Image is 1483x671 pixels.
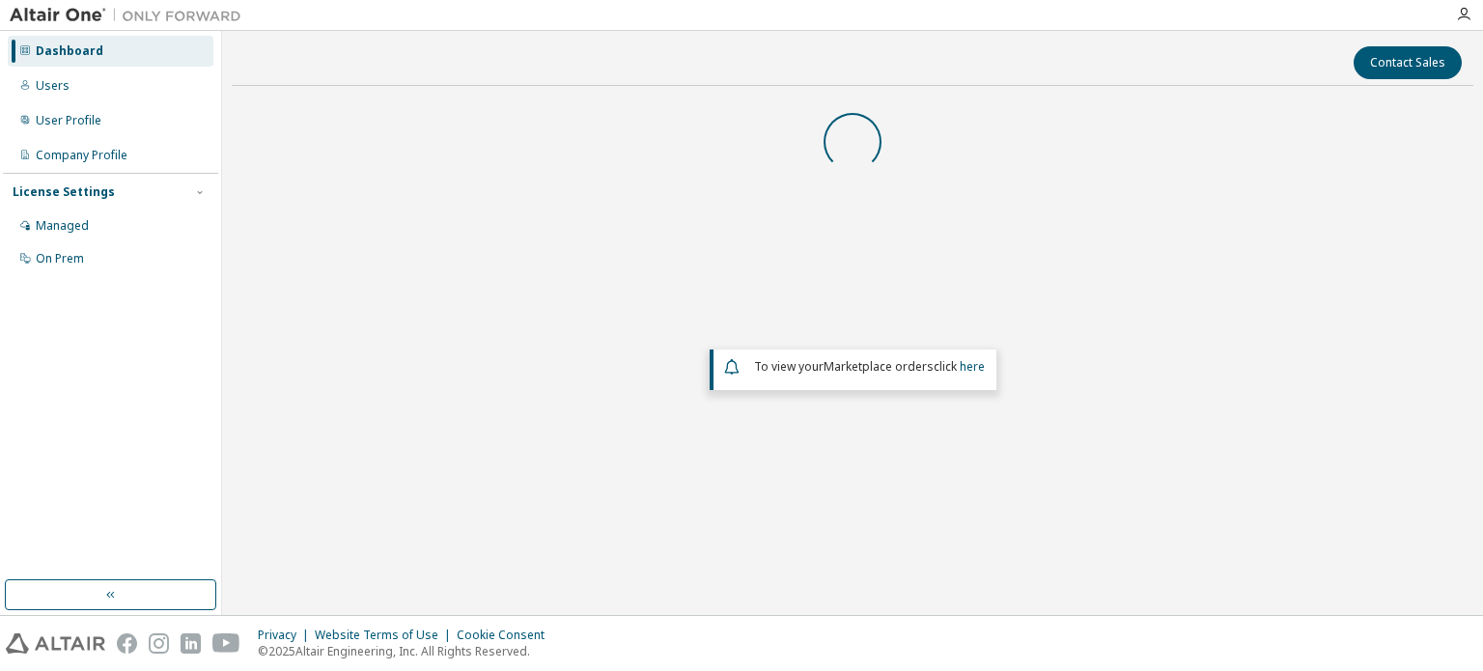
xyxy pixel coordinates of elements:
img: facebook.svg [117,633,137,654]
img: youtube.svg [212,633,240,654]
p: © 2025 Altair Engineering, Inc. All Rights Reserved. [258,643,556,659]
div: Managed [36,218,89,234]
div: Website Terms of Use [315,628,457,643]
div: Privacy [258,628,315,643]
div: Users [36,78,70,94]
div: Dashboard [36,43,103,59]
img: Altair One [10,6,251,25]
button: Contact Sales [1354,46,1462,79]
em: Marketplace orders [824,358,934,375]
div: User Profile [36,113,101,128]
div: On Prem [36,251,84,266]
span: To view your click [754,358,985,375]
div: License Settings [13,184,115,200]
div: Cookie Consent [457,628,556,643]
div: Company Profile [36,148,127,163]
img: altair_logo.svg [6,633,105,654]
img: instagram.svg [149,633,169,654]
img: linkedin.svg [181,633,201,654]
a: here [960,358,985,375]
